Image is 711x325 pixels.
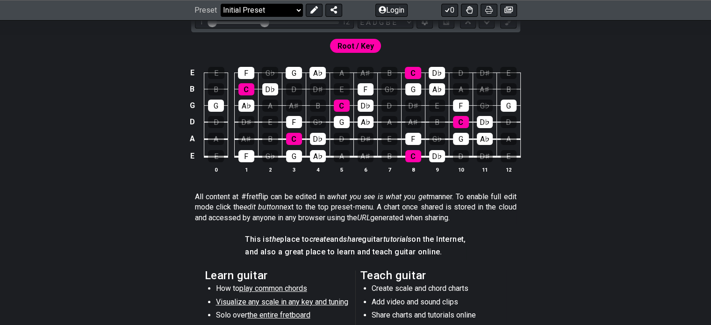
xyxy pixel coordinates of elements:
div: F [405,133,421,145]
th: 9 [425,165,449,174]
button: Toggle Dexterity for all fretkits [461,4,478,17]
div: A♯ [238,133,254,145]
td: E [187,65,198,81]
div: D♯ [476,67,493,79]
div: G♭ [262,67,278,79]
select: Tuning [358,16,413,29]
div: G♭ [477,100,493,112]
div: D♭ [262,83,278,95]
span: play common chords [239,284,307,293]
div: B [310,100,326,112]
div: B [381,150,397,162]
div: A♭ [429,83,445,95]
div: G [453,133,469,145]
div: D♯ [405,100,421,112]
select: Preset [221,4,303,17]
em: tutorials [383,235,412,244]
button: Print [481,4,497,17]
div: C [334,100,350,112]
div: E [500,67,517,79]
th: 0 [204,165,228,174]
th: 3 [282,165,306,174]
th: 6 [353,165,377,174]
span: Visualize any scale in any key and tuning [216,297,348,306]
div: G♭ [381,83,397,95]
div: G♭ [262,150,278,162]
div: A♭ [310,150,326,162]
div: D♭ [429,150,445,162]
div: A [453,83,469,95]
h2: Teach guitar [360,270,507,281]
div: E [429,100,445,112]
div: A♭ [477,133,493,145]
div: D♭ [310,133,326,145]
li: Solo over [216,310,349,323]
div: A♯ [477,83,493,95]
th: 10 [449,165,473,174]
span: First enable full edit mode to edit [338,39,374,53]
td: A [187,130,198,148]
div: C [405,150,421,162]
div: D [501,116,517,128]
div: F [286,116,302,128]
em: the [269,235,280,244]
div: E [208,150,224,162]
td: D [187,114,198,130]
div: D♭ [429,67,445,79]
div: F [358,83,373,95]
div: A♭ [309,67,326,79]
div: F [238,67,254,79]
span: Preset [194,6,217,15]
em: what you see is what you get [331,192,429,201]
div: D [334,133,350,145]
div: D♭ [477,116,493,128]
div: A♯ [358,150,373,162]
button: 0 [441,4,458,17]
div: C [238,83,254,95]
th: 11 [473,165,496,174]
div: D [381,100,397,112]
div: 12 [342,18,350,26]
div: A♭ [238,100,254,112]
div: B [501,83,517,95]
button: Login [375,4,408,17]
div: B [429,116,445,128]
p: All content at #fretflip can be edited in a manner. To enable full edit mode click the next to th... [195,192,517,223]
div: 1 [200,18,203,26]
button: Share Preset [325,4,342,17]
th: 12 [496,165,520,174]
div: F [453,100,469,112]
div: A [208,133,224,145]
div: E [208,67,224,79]
div: C [453,116,469,128]
div: D [453,150,469,162]
div: E [334,83,350,95]
th: 8 [401,165,425,174]
li: Share charts and tutorials online [372,310,505,323]
div: F [238,150,254,162]
div: G [501,100,517,112]
div: G♭ [310,116,326,128]
div: B [262,133,278,145]
div: A [334,150,350,162]
div: A♭ [358,116,373,128]
em: create [309,235,330,244]
div: A [262,100,278,112]
th: 4 [306,165,330,174]
div: G [286,67,302,79]
div: C [286,133,302,145]
td: E [187,147,198,165]
div: A♯ [357,67,373,79]
h4: This is place to and guitar on the Internet, [245,234,466,245]
button: Toggle horizontal chord view [438,16,454,29]
div: A [381,116,397,128]
div: G♭ [429,133,445,145]
h4: and also a great place to learn and teach guitar online. [245,247,466,257]
div: D [208,116,224,128]
th: 5 [330,165,353,174]
button: First click edit preset to enable marker editing [500,16,516,29]
li: How to [216,283,349,296]
div: G [286,150,302,162]
button: Move up [460,16,476,29]
div: E [501,150,517,162]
